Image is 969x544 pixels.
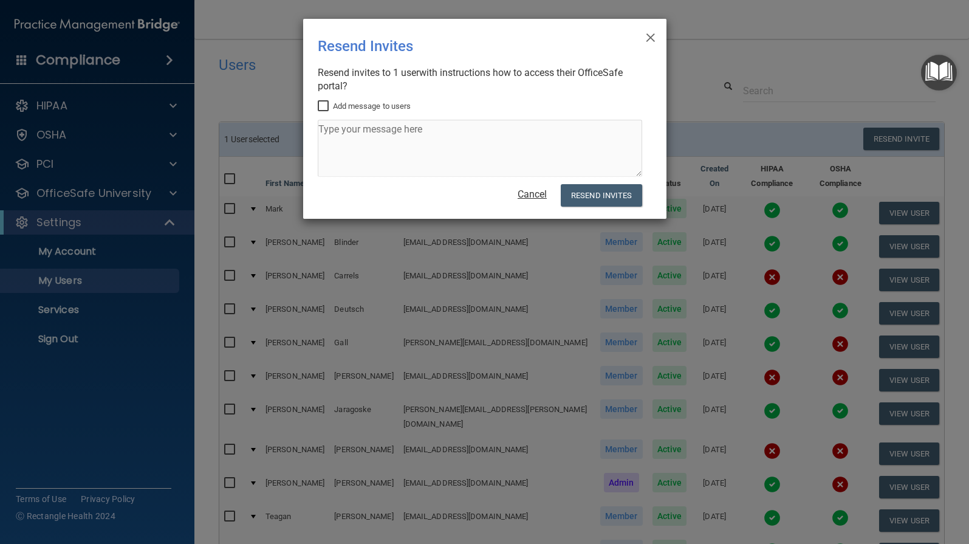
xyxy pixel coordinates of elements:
span: × [645,24,656,48]
div: Resend invites to 1 user with instructions how to access their OfficeSafe portal? [318,66,642,93]
a: Cancel [518,188,547,200]
div: Resend Invites [318,29,602,64]
label: Add message to users [318,99,411,114]
button: Resend Invites [561,184,642,207]
button: Open Resource Center [921,55,957,91]
input: Add message to users [318,102,332,111]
